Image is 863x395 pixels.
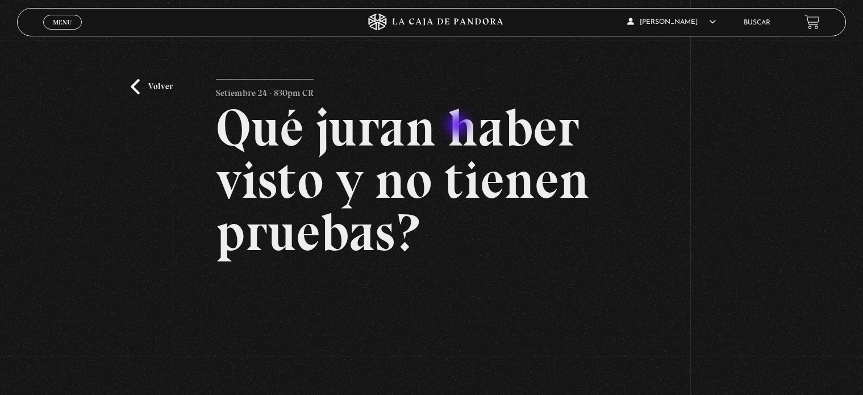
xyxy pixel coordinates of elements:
[216,79,314,102] p: Setiembre 24 - 830pm CR
[131,79,173,94] a: Volver
[53,19,72,26] span: Menu
[804,14,820,30] a: View your shopping cart
[744,19,770,26] a: Buscar
[627,19,716,26] span: [PERSON_NAME]
[49,28,76,36] span: Cerrar
[216,102,647,259] h2: Qué juran haber visto y no tienen pruebas?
